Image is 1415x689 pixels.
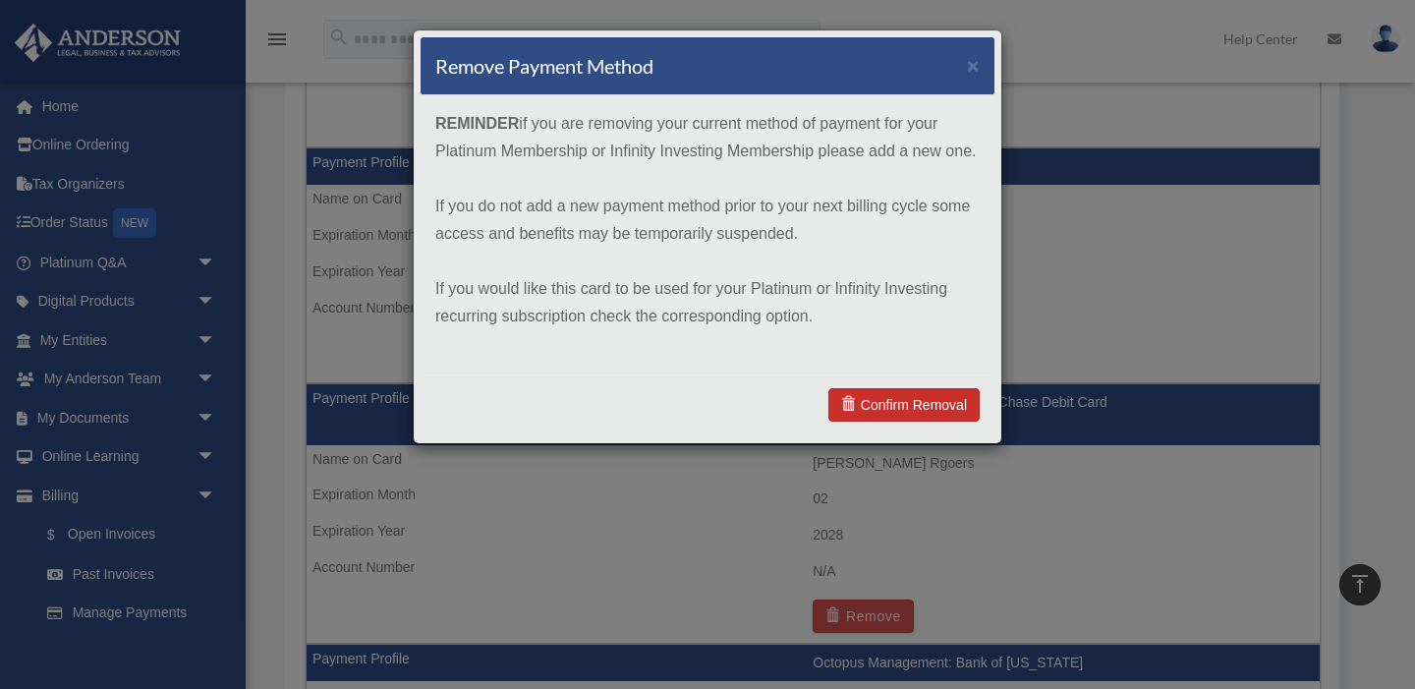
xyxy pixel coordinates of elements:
strong: REMINDER [435,115,519,132]
p: If you do not add a new payment method prior to your next billing cycle some access and benefits ... [435,193,980,248]
h4: Remove Payment Method [435,52,653,80]
div: if you are removing your current method of payment for your Platinum Membership or Infinity Inves... [421,95,994,373]
a: Confirm Removal [828,388,980,422]
button: × [967,55,980,76]
p: If you would like this card to be used for your Platinum or Infinity Investing recurring subscrip... [435,275,980,330]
